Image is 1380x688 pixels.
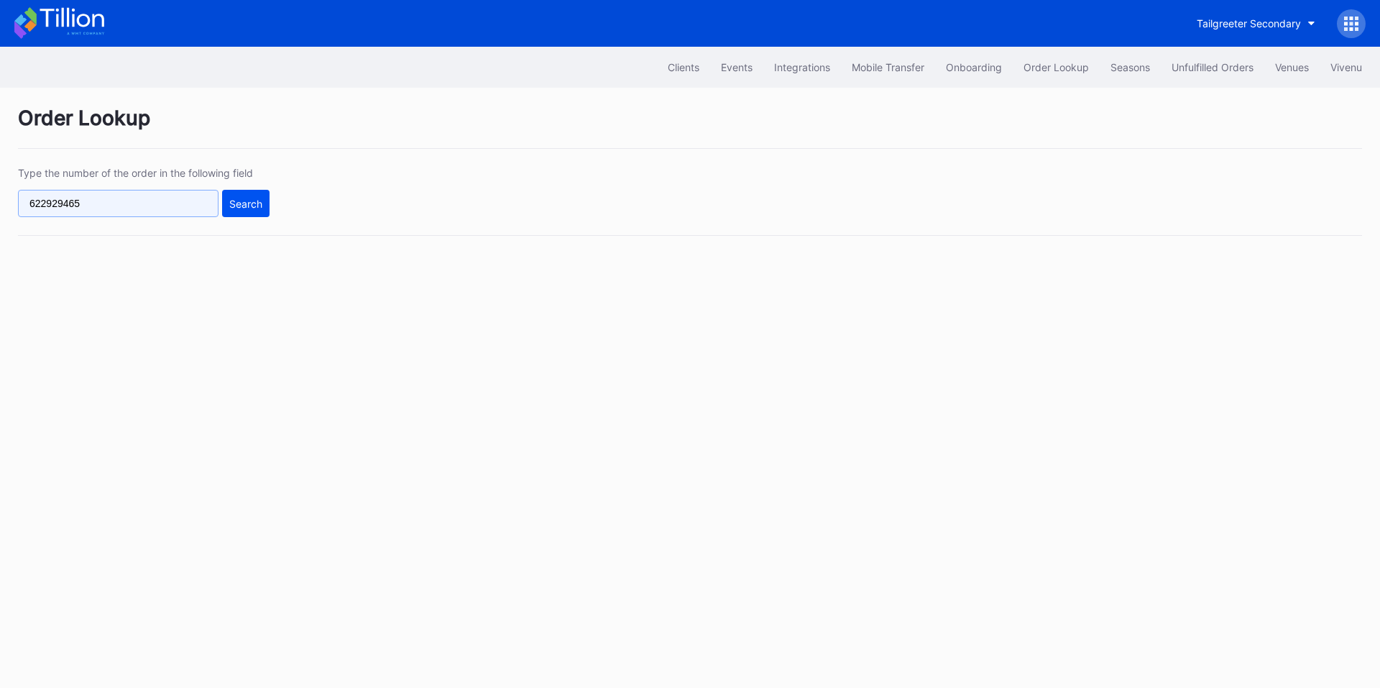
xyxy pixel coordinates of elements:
div: Onboarding [946,61,1002,73]
button: Vivenu [1320,54,1373,81]
div: Events [721,61,753,73]
div: Order Lookup [18,106,1362,149]
button: Clients [657,54,710,81]
div: Unfulfilled Orders [1172,61,1253,73]
div: Type the number of the order in the following field [18,167,270,179]
div: Order Lookup [1023,61,1089,73]
button: Search [222,190,270,217]
div: Search [229,198,262,210]
button: Events [710,54,763,81]
div: Vivenu [1330,61,1362,73]
button: Integrations [763,54,841,81]
div: Clients [668,61,699,73]
div: Integrations [774,61,830,73]
button: Venues [1264,54,1320,81]
div: Seasons [1110,61,1150,73]
button: Order Lookup [1013,54,1100,81]
button: Seasons [1100,54,1161,81]
div: Mobile Transfer [852,61,924,73]
button: Mobile Transfer [841,54,935,81]
button: Tailgreeter Secondary [1186,10,1326,37]
div: Venues [1275,61,1309,73]
div: Tailgreeter Secondary [1197,17,1301,29]
button: Onboarding [935,54,1013,81]
button: Unfulfilled Orders [1161,54,1264,81]
input: GT59662 [18,190,218,217]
